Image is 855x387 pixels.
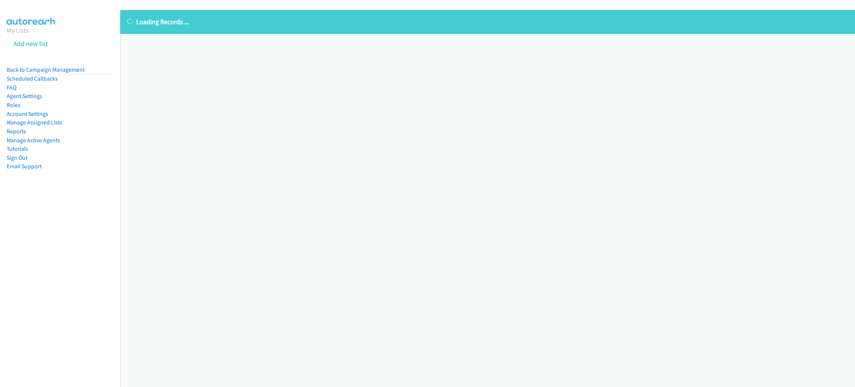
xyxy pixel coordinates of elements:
a: Manage Active Agents [7,137,60,144]
a: Agent Settings [7,92,42,100]
a: My Lists [7,26,29,35]
a: Scheduled Callbacks [7,75,58,82]
a: Back to Campaign Management [7,66,85,73]
a: FAQ [7,84,16,91]
a: Reports [7,128,26,135]
a: Roles [7,101,20,108]
a: Sign Out [7,154,27,161]
a: Manage Assigned Lists [7,119,62,126]
a: Account Settings [7,110,48,117]
a: Tutorials [7,145,28,152]
p: Loading Records ... [127,17,848,27]
a: Add new list [13,39,48,48]
a: Email Support [7,163,42,170]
